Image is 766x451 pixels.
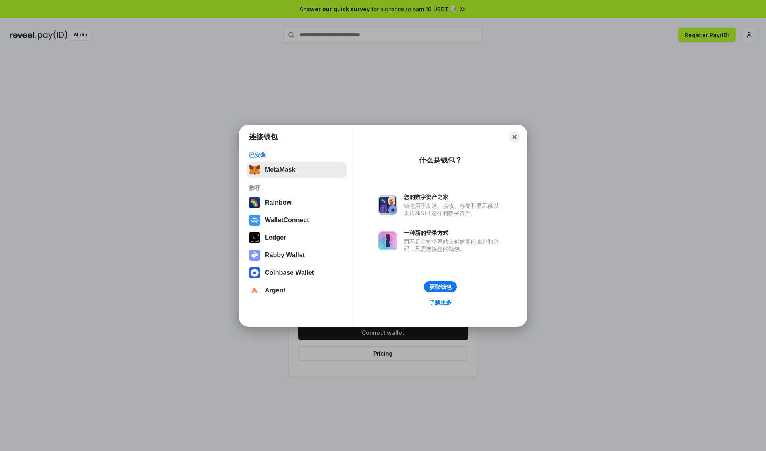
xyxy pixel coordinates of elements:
[249,232,260,243] img: svg+xml,%3Csvg%20xmlns%3D%22http%3A%2F%2Fwww.w3.org%2F2000%2Fsvg%22%20width%3D%2228%22%20height%3...
[247,230,347,246] button: Ledger
[247,212,347,228] button: WalletConnect
[378,231,397,250] img: svg+xml,%3Csvg%20xmlns%3D%22http%3A%2F%2Fwww.w3.org%2F2000%2Fsvg%22%20fill%3D%22none%22%20viewBox...
[249,197,260,208] img: svg+xml,%3Csvg%20width%3D%22120%22%20height%3D%22120%22%20viewBox%3D%220%200%20120%20120%22%20fil...
[265,269,314,276] div: Coinbase Wallet
[265,234,286,241] div: Ledger
[509,131,520,143] button: Close
[249,215,260,226] img: svg+xml,%3Csvg%20width%3D%2228%22%20height%3D%2228%22%20viewBox%3D%220%200%2028%2028%22%20fill%3D...
[424,297,456,308] a: 了解更多
[247,265,347,281] button: Coinbase Wallet
[265,166,295,173] div: MetaMask
[247,195,347,211] button: Rainbow
[247,282,347,298] button: Argent
[404,238,503,252] div: 而不是在每个网站上创建新的账户和密码，只需连接您的钱包。
[247,247,347,263] button: Rabby Wallet
[378,195,397,215] img: svg+xml,%3Csvg%20xmlns%3D%22http%3A%2F%2Fwww.w3.org%2F2000%2Fsvg%22%20fill%3D%22none%22%20viewBox...
[404,229,503,236] div: 一种新的登录方式
[424,281,457,292] button: 获取钱包
[249,164,260,175] img: svg+xml,%3Csvg%20fill%3D%22none%22%20height%3D%2233%22%20viewBox%3D%220%200%2035%2033%22%20width%...
[249,151,344,159] div: 已安装
[429,283,452,290] div: 获取钱包
[404,193,503,201] div: 您的数字资产之家
[265,252,305,259] div: Rabby Wallet
[429,299,452,306] div: 了解更多
[265,287,286,294] div: Argent
[249,285,260,296] img: svg+xml,%3Csvg%20width%3D%2228%22%20height%3D%2228%22%20viewBox%3D%220%200%2028%2028%22%20fill%3D...
[265,199,292,206] div: Rainbow
[249,267,260,278] img: svg+xml,%3Csvg%20width%3D%2228%22%20height%3D%2228%22%20viewBox%3D%220%200%2028%2028%22%20fill%3D...
[249,250,260,261] img: svg+xml,%3Csvg%20xmlns%3D%22http%3A%2F%2Fwww.w3.org%2F2000%2Fsvg%22%20fill%3D%22none%22%20viewBox...
[419,155,462,165] div: 什么是钱包？
[247,162,347,178] button: MetaMask
[249,184,344,191] div: 推荐
[404,202,503,217] div: 钱包用于发送、接收、存储和显示像以太坊和NFT这样的数字资产。
[249,132,278,142] h1: 连接钱包
[265,217,309,224] div: WalletConnect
